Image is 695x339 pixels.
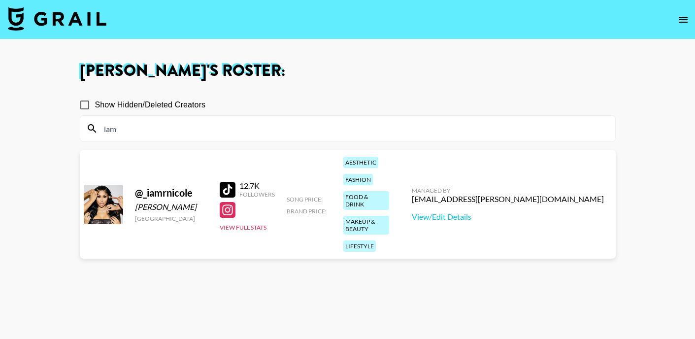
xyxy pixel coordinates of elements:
div: makeup & beauty [343,216,389,235]
div: [GEOGRAPHIC_DATA] [135,215,208,222]
div: Followers [239,191,275,198]
span: Brand Price: [287,207,327,215]
div: [EMAIL_ADDRESS][PERSON_NAME][DOMAIN_NAME] [412,194,604,204]
div: fashion [343,174,373,185]
button: open drawer [673,10,693,30]
div: @ _iamrnicole [135,187,208,199]
div: 12.7K [239,181,275,191]
div: aesthetic [343,157,378,168]
div: lifestyle [343,240,376,252]
span: Show Hidden/Deleted Creators [95,99,206,111]
a: View/Edit Details [412,212,604,222]
button: View Full Stats [220,224,266,231]
span: Song Price: [287,196,323,203]
div: [PERSON_NAME] [135,202,208,212]
input: Search by User Name [98,121,609,136]
img: Grail Talent [8,7,106,31]
div: Managed By [412,187,604,194]
h1: [PERSON_NAME] 's Roster: [80,63,616,79]
div: food & drink [343,191,389,210]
